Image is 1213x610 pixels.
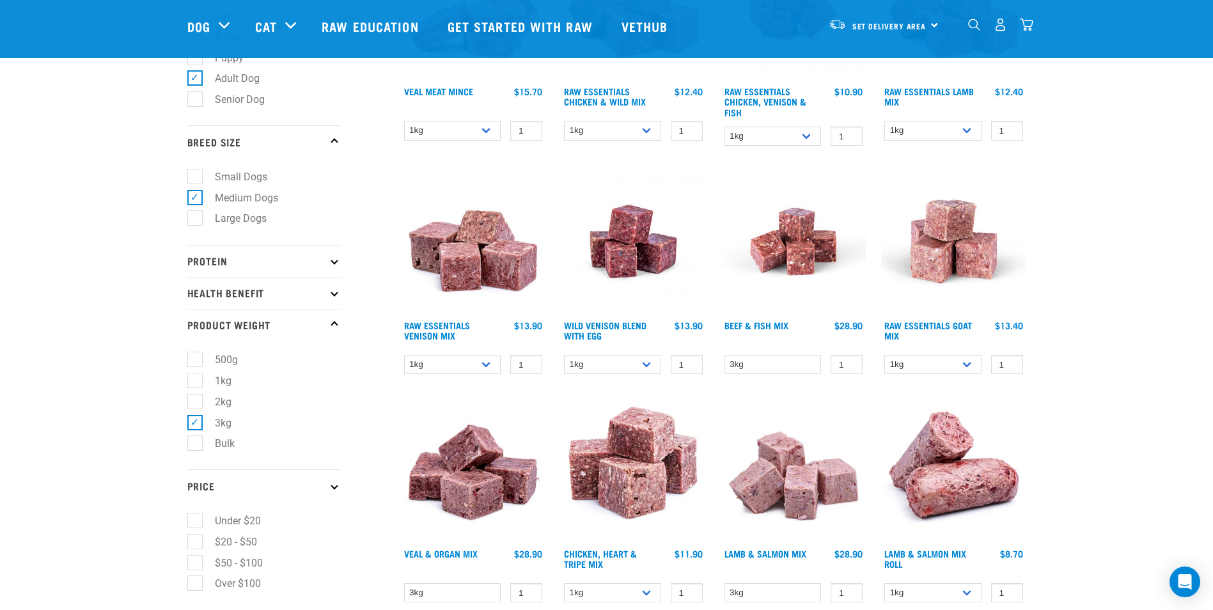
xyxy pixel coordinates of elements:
input: 1 [831,127,863,146]
img: van-moving.png [829,19,846,30]
img: 1113 RE Venison Mix 01 [401,169,546,314]
label: Large Dogs [194,210,272,226]
p: Price [187,469,341,501]
img: home-icon-1@2x.png [968,19,980,31]
input: 1 [671,121,703,141]
input: 1 [671,583,703,603]
label: Medium Dogs [194,190,283,206]
a: Vethub [609,1,684,52]
a: Raw Essentials Chicken, Venison & Fish [724,89,806,114]
div: $12.40 [995,86,1023,97]
p: Health Benefit [187,277,341,309]
label: Under $20 [194,513,266,529]
a: Raw Essentials Venison Mix [404,323,470,338]
a: Lamb & Salmon Mix [724,551,806,556]
img: 1029 Lamb Salmon Mix 01 [721,397,866,542]
div: $28.90 [834,549,863,559]
label: 1kg [194,373,237,389]
label: 2kg [194,394,237,410]
label: 500g [194,352,243,368]
img: 1062 Chicken Heart Tripe Mix 01 [561,397,706,542]
input: 1 [991,121,1023,141]
a: Lamb & Salmon Mix Roll [884,551,966,566]
a: Veal Meat Mince [404,89,473,93]
div: $13.90 [675,320,703,331]
label: Over $100 [194,575,266,591]
label: Adult Dog [194,70,265,86]
label: Small Dogs [194,169,272,185]
p: Product Weight [187,309,341,341]
input: 1 [831,583,863,603]
a: Raw Essentials Chicken & Wild Mix [564,89,646,104]
input: 1 [510,121,542,141]
span: Set Delivery Area [852,24,927,28]
input: 1 [510,355,542,375]
a: Chicken, Heart & Tripe Mix [564,551,637,566]
label: $20 - $50 [194,534,262,550]
a: Raw Essentials Goat Mix [884,323,972,338]
div: $13.90 [514,320,542,331]
img: Venison Egg 1616 [561,169,706,314]
img: home-icon@2x.png [1020,18,1033,31]
input: 1 [991,355,1023,375]
a: Wild Venison Blend with Egg [564,323,646,338]
label: 3kg [194,415,237,431]
a: Raw Education [309,1,434,52]
a: Dog [187,17,210,36]
a: Get started with Raw [435,1,609,52]
p: Breed Size [187,125,341,157]
img: 1261 Lamb Salmon Roll 01 [881,397,1026,542]
a: Cat [255,17,277,36]
label: Senior Dog [194,91,270,107]
img: 1158 Veal Organ Mix 01 [401,397,546,542]
label: $50 - $100 [194,555,268,571]
div: $15.70 [514,86,542,97]
p: Protein [187,245,341,277]
input: 1 [671,355,703,375]
img: Goat M Ix 38448 [881,169,1026,314]
input: 1 [991,583,1023,603]
div: $13.40 [995,320,1023,331]
div: $12.40 [675,86,703,97]
a: Raw Essentials Lamb Mix [884,89,974,104]
div: $8.70 [1000,549,1023,559]
label: Bulk [194,435,240,451]
input: 1 [831,355,863,375]
img: user.png [994,18,1007,31]
div: Open Intercom Messenger [1170,567,1200,597]
input: 1 [510,583,542,603]
div: $28.90 [514,549,542,559]
a: Beef & Fish Mix [724,323,788,327]
div: $28.90 [834,320,863,331]
a: Veal & Organ Mix [404,551,478,556]
div: $11.90 [675,549,703,559]
div: $10.90 [834,86,863,97]
img: Beef Mackerel 1 [721,169,866,314]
